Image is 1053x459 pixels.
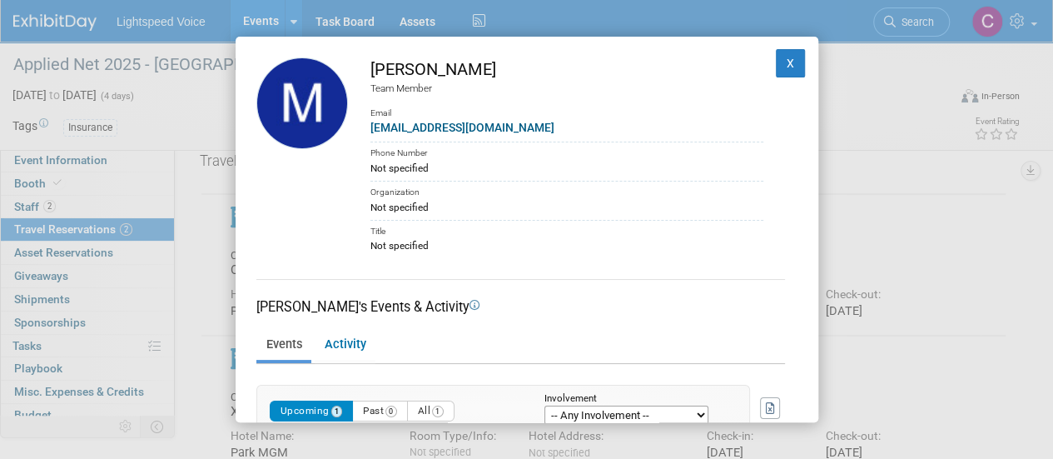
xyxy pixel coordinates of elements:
[315,331,375,360] a: Activity
[370,82,763,96] div: Team Member
[370,181,763,200] div: Organization
[776,49,806,77] button: X
[544,394,724,405] div: Involvement
[370,57,763,82] div: [PERSON_NAME]
[370,220,763,239] div: Title
[256,297,785,317] div: [PERSON_NAME]'s Events & Activity
[370,96,763,120] div: Email
[352,401,408,422] button: Past0
[370,200,763,215] div: Not specified
[370,161,763,176] div: Not specified
[370,142,763,161] div: Phone Number
[270,401,354,422] button: Upcoming1
[256,57,348,149] img: Marc Magliano
[370,238,763,253] div: Not specified
[407,401,454,422] button: All1
[370,121,554,134] a: [EMAIL_ADDRESS][DOMAIN_NAME]
[331,406,343,417] span: 1
[432,406,444,417] span: 1
[256,331,311,360] a: Events
[385,406,397,417] span: 0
